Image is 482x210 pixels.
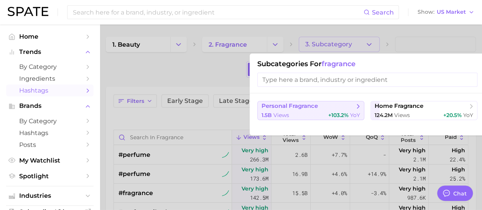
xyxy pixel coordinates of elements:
[273,112,289,119] span: views
[6,61,94,73] a: by Category
[6,31,94,42] a: Home
[443,112,462,119] span: +20.5%
[6,127,94,139] a: Hashtags
[418,10,434,14] span: Show
[463,112,473,119] span: YoY
[6,85,94,96] a: Hashtags
[372,9,394,16] span: Search
[350,112,360,119] span: YoY
[375,103,423,110] span: home fragrance
[19,157,81,164] span: My Watchlist
[262,112,272,119] span: 1.5b
[19,192,81,199] span: Industries
[257,73,477,87] input: Type here a brand, industry or ingredient
[6,73,94,85] a: Ingredients
[19,117,81,125] span: by Category
[394,112,410,119] span: views
[19,103,81,109] span: Brands
[19,87,81,94] span: Hashtags
[19,49,81,55] span: Trends
[19,173,81,180] span: Spotlight
[6,139,94,151] a: Posts
[370,101,477,120] button: home fragrance124.2m views+20.5% YoY
[6,115,94,127] a: by Category
[375,112,393,119] span: 124.2m
[8,7,48,16] img: SPATE
[262,103,318,110] span: personal fragrance
[322,60,355,68] span: fragrance
[6,170,94,182] a: Spotlight
[6,190,94,202] button: Industries
[437,10,466,14] span: US Market
[72,6,364,19] input: Search here for a brand, industry, or ingredient
[257,60,477,68] h1: Subcategories for
[6,100,94,112] button: Brands
[6,155,94,166] a: My Watchlist
[19,141,81,148] span: Posts
[328,112,349,119] span: +103.2%
[257,101,364,120] button: personal fragrance1.5b views+103.2% YoY
[6,46,94,58] button: Trends
[416,7,476,17] button: ShowUS Market
[19,63,81,70] span: by Category
[19,33,81,40] span: Home
[19,75,81,82] span: Ingredients
[19,129,81,137] span: Hashtags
